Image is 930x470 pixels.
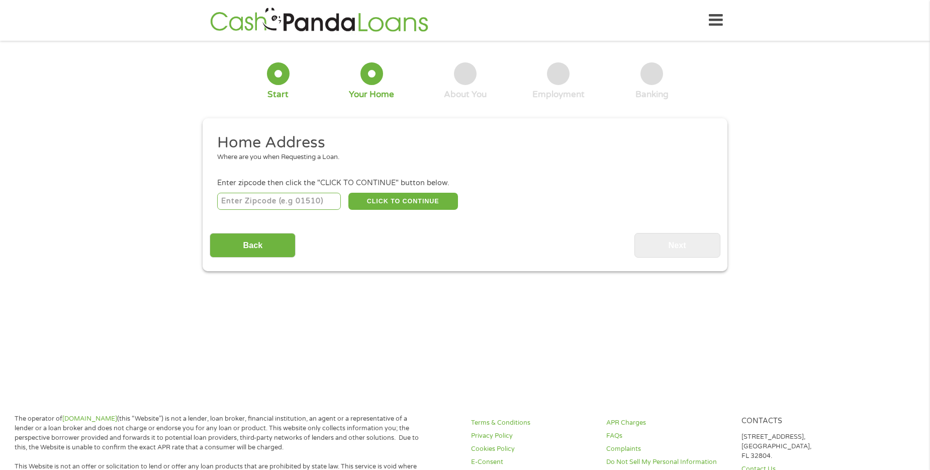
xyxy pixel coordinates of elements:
[348,193,458,210] button: CLICK TO CONTINUE
[217,193,341,210] input: Enter Zipcode (e.g 01510)
[210,233,296,258] input: Back
[635,89,669,100] div: Banking
[606,431,729,441] a: FAQs
[217,178,713,189] div: Enter zipcode then click the "CLICK TO CONTINUE" button below.
[532,89,585,100] div: Employment
[471,444,594,454] a: Cookies Policy
[217,133,706,153] h2: Home Address
[444,89,487,100] div: About You
[62,415,117,423] a: [DOMAIN_NAME]
[606,444,729,454] a: Complaints
[471,457,594,467] a: E-Consent
[606,418,729,428] a: APR Charges
[634,233,720,258] input: Next
[471,418,594,428] a: Terms & Conditions
[471,431,594,441] a: Privacy Policy
[207,6,431,35] img: GetLoanNow Logo
[349,89,394,100] div: Your Home
[741,417,864,426] h4: Contacts
[217,152,706,163] div: Where are you when Requesting a Loan.
[267,89,289,100] div: Start
[741,432,864,461] p: [STREET_ADDRESS], [GEOGRAPHIC_DATA], FL 32804.
[15,414,420,452] p: The operator of (this “Website”) is not a lender, loan broker, financial institution, an agent or...
[606,457,729,467] a: Do Not Sell My Personal Information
